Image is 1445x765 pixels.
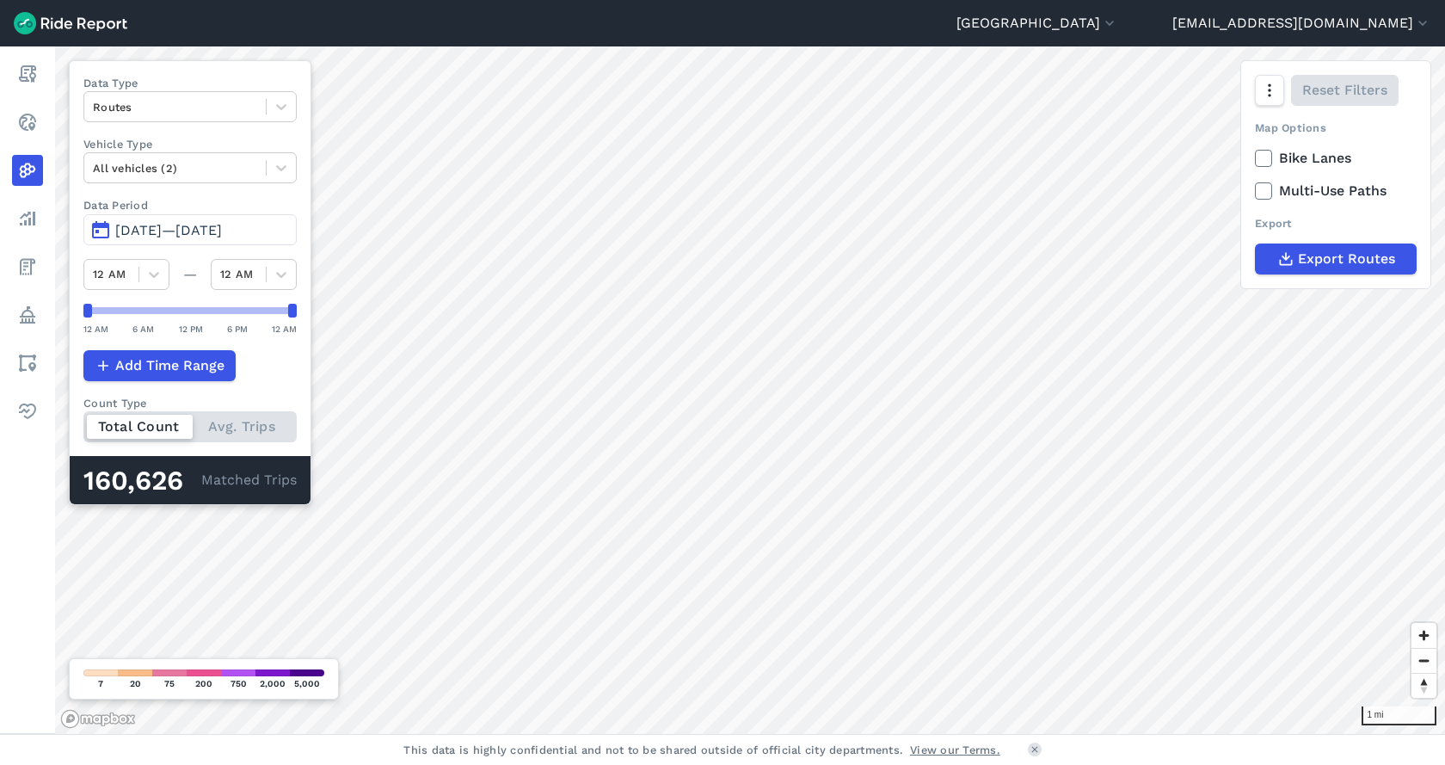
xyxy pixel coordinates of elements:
label: Multi-Use Paths [1255,181,1417,201]
label: Bike Lanes [1255,148,1417,169]
button: Zoom in [1411,623,1436,648]
a: View our Terms. [910,742,1000,758]
canvas: Map [55,46,1445,734]
button: [DATE]—[DATE] [83,214,297,245]
button: Zoom out [1411,648,1436,673]
img: Ride Report [14,12,127,34]
div: 1 mi [1362,706,1437,725]
a: Fees [12,251,43,282]
div: Export [1255,215,1417,231]
span: Reset Filters [1302,80,1387,101]
div: 12 AM [83,321,108,336]
div: 6 PM [227,321,248,336]
div: — [169,264,211,285]
div: Matched Trips [70,456,311,504]
label: Data Type [83,75,297,91]
button: Add Time Range [83,350,236,381]
a: Areas [12,348,43,379]
a: Mapbox logo [60,709,136,729]
div: Map Options [1255,120,1417,136]
a: Health [12,396,43,427]
button: [EMAIL_ADDRESS][DOMAIN_NAME] [1172,13,1431,34]
div: 6 AM [132,321,154,336]
span: Add Time Range [115,355,224,376]
a: Heatmaps [12,155,43,186]
button: [GEOGRAPHIC_DATA] [956,13,1118,34]
a: Policy [12,299,43,330]
span: Export Routes [1298,249,1395,269]
div: 12 PM [179,321,203,336]
button: Export Routes [1255,244,1417,275]
label: Data Period [83,197,297,213]
a: Analyze [12,203,43,234]
div: 12 AM [272,321,297,336]
span: [DATE]—[DATE] [115,222,222,238]
label: Vehicle Type [83,136,297,152]
a: Report [12,59,43,89]
div: 160,626 [83,470,201,492]
div: Count Type [83,395,297,411]
button: Reset bearing to north [1411,673,1436,698]
button: Reset Filters [1291,75,1399,106]
a: Realtime [12,107,43,138]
